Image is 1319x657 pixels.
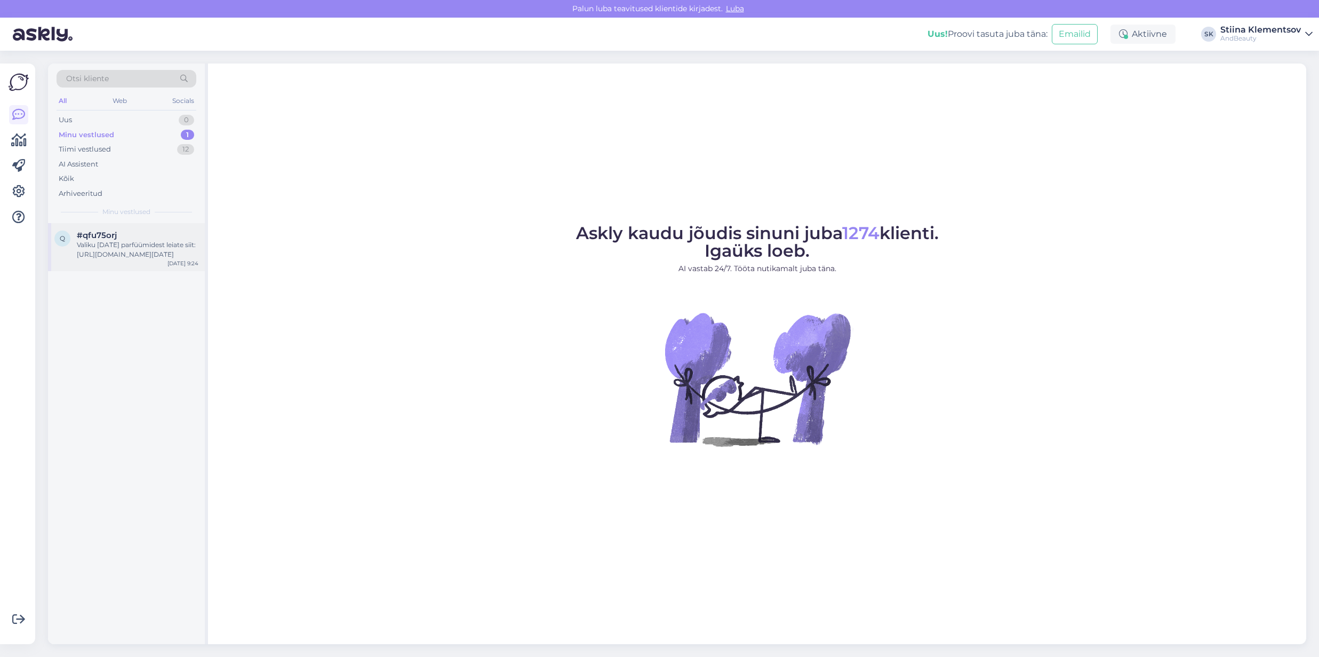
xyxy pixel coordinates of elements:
[60,234,65,242] span: q
[59,144,111,155] div: Tiimi vestlused
[1220,26,1301,34] div: Stiina Klementsov
[723,4,747,13] span: Luba
[77,231,117,240] span: #qfu75orj
[181,130,194,140] div: 1
[842,223,880,243] span: 1274
[66,73,109,84] span: Otsi kliente
[928,28,1048,41] div: Proovi tasuta juba täna:
[1110,25,1176,44] div: Aktiivne
[57,94,69,108] div: All
[1201,27,1216,42] div: SK
[576,223,939,261] span: Askly kaudu jõudis sinuni juba klienti. Igaüks loeb.
[177,144,194,155] div: 12
[59,173,74,184] div: Kõik
[59,188,102,199] div: Arhiveeritud
[576,263,939,274] p: AI vastab 24/7. Tööta nutikamalt juba täna.
[661,283,853,475] img: No Chat active
[167,259,198,267] div: [DATE] 9:24
[1220,26,1313,43] a: Stiina KlementsovAndBeauty
[179,115,194,125] div: 0
[1052,24,1098,44] button: Emailid
[110,94,129,108] div: Web
[59,130,114,140] div: Minu vestlused
[928,29,948,39] b: Uus!
[9,72,29,92] img: Askly Logo
[59,115,72,125] div: Uus
[59,159,98,170] div: AI Assistent
[170,94,196,108] div: Socials
[77,240,198,259] div: Valiku [DATE] parfüümidest leiate siit: [URL][DOMAIN_NAME][DATE]
[1220,34,1301,43] div: AndBeauty
[102,207,150,217] span: Minu vestlused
